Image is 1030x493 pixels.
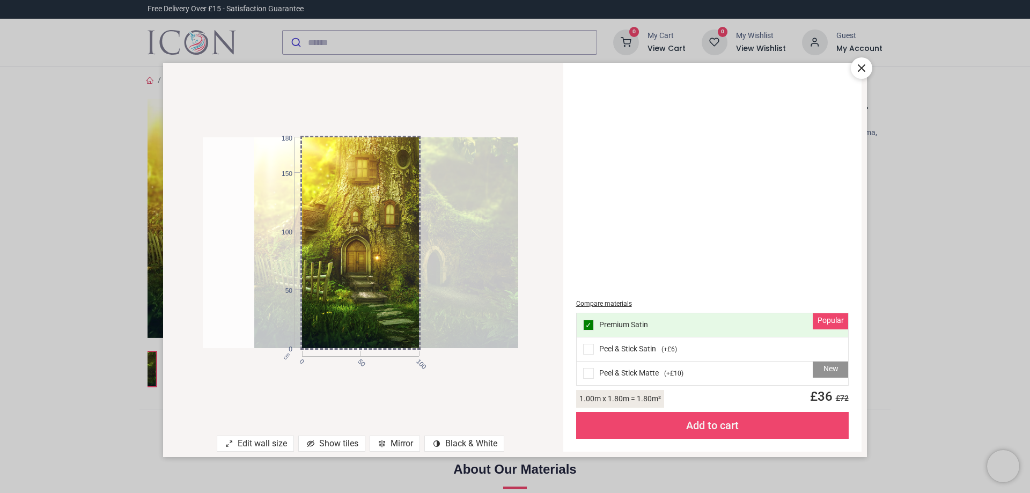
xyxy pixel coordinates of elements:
div: Add to cart [576,412,849,439]
span: 0 [272,345,292,354]
span: 100 [272,228,292,237]
span: cm [282,351,291,360]
span: 150 [272,170,292,179]
span: £ 36 [804,389,849,404]
span: 50 [272,286,292,296]
div: New [813,362,848,378]
div: Popular [813,313,848,329]
span: ✓ [585,321,592,329]
iframe: Brevo live chat [987,450,1019,482]
div: Compare materials [576,299,849,308]
div: Peel & Stick Satin [577,337,848,362]
span: ( +£10 ) [664,369,683,378]
span: £ 72 [833,394,849,402]
div: Mirror [370,436,420,452]
div: Black & White [424,436,504,452]
span: 0 [297,357,304,364]
div: Peel & Stick Matte [577,362,848,385]
div: Premium Satin [577,313,848,337]
span: 180 [272,134,292,143]
span: 50 [356,357,363,364]
div: Show tiles [298,436,365,452]
span: ( +£6 ) [661,345,677,354]
div: Edit wall size [217,436,294,452]
span: 100 [414,357,421,364]
div: 1.00 m x 1.80 m = 1.80 m² [576,390,664,408]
